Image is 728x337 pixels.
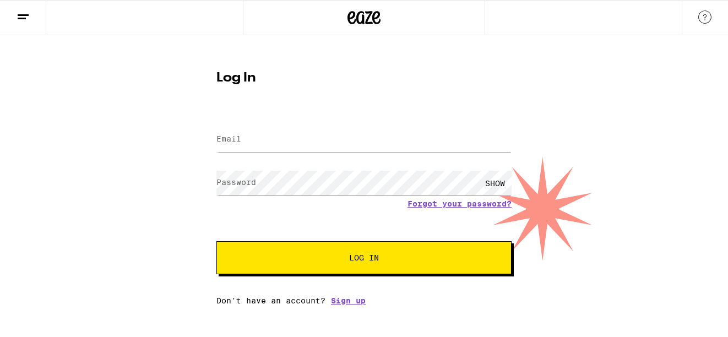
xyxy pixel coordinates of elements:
[349,254,379,262] span: Log In
[216,178,256,187] label: Password
[479,171,512,195] div: SHOW
[216,72,512,85] h1: Log In
[408,199,512,208] a: Forgot your password?
[331,296,366,305] a: Sign up
[216,127,512,152] input: Email
[216,134,241,143] label: Email
[216,241,512,274] button: Log In
[216,296,512,305] div: Don't have an account?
